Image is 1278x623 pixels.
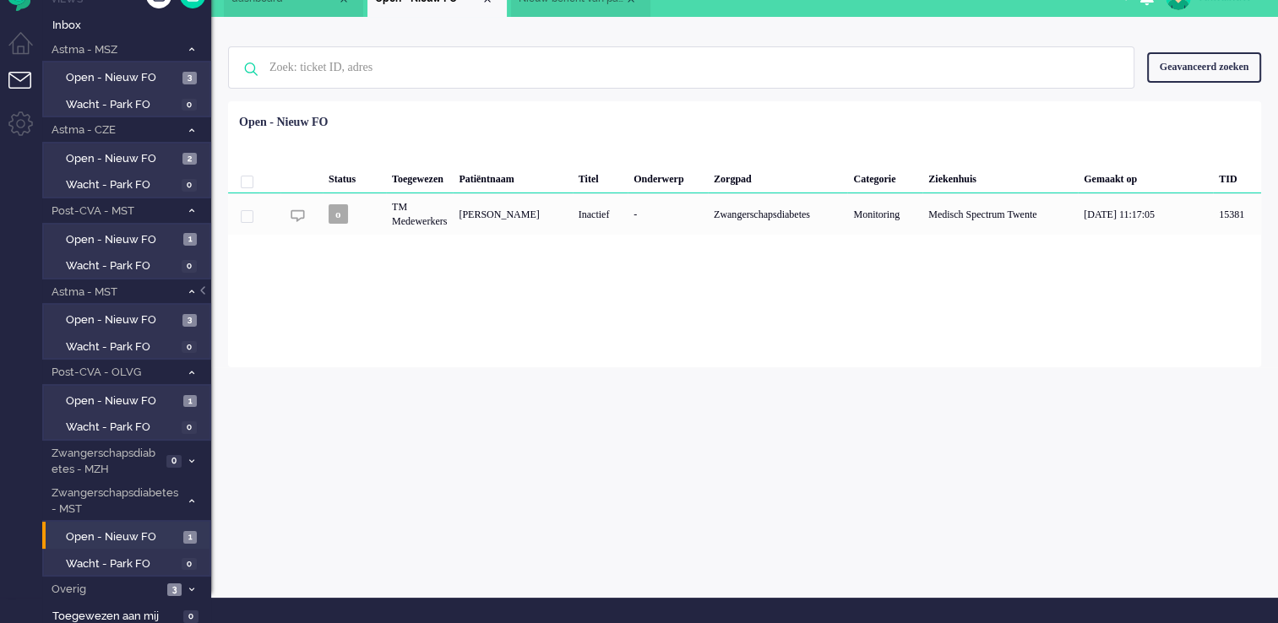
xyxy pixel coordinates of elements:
[8,32,46,70] li: Dashboard menu
[182,341,197,354] span: 0
[329,204,348,224] span: o
[49,391,209,409] a: Open - Nieuw FO 1
[182,153,197,165] span: 2
[49,284,180,301] span: Astma - MST
[922,193,1078,235] div: Medisch Spectrum Twente
[453,160,572,193] div: Patiëntnaam
[49,149,209,167] a: Open - Nieuw FO 2
[239,114,328,131] div: Open - Nieuw FO
[1147,52,1261,82] div: Geavanceerd zoeken
[183,233,197,246] span: 1
[182,99,197,111] span: 0
[49,582,162,598] span: Overig
[66,420,177,436] span: Wacht - Park FO
[573,193,628,235] div: Inactief
[386,193,453,235] div: TM Medewerkers
[66,258,177,274] span: Wacht - Park FO
[708,193,847,235] div: Zwangerschapsdiabetes
[228,193,1261,235] div: 15381
[183,531,197,544] span: 1
[323,160,386,193] div: Status
[49,527,209,545] a: Open - Nieuw FO 1
[49,337,209,355] a: Wacht - Park FO 0
[453,193,572,235] div: [PERSON_NAME]
[922,160,1078,193] div: Ziekenhuis
[847,160,922,193] div: Categorie
[1078,193,1213,235] div: [DATE] 11:17:05
[49,122,180,138] span: Astma - CZE
[66,556,177,572] span: Wacht - Park FO
[49,203,180,219] span: Post-CVA - MST
[66,339,177,355] span: Wacht - Park FO
[573,160,628,193] div: Titel
[182,179,197,192] span: 0
[49,42,180,58] span: Astma - MSZ
[66,151,178,167] span: Open - Nieuw FO
[49,310,209,328] a: Open - Nieuw FO 3
[291,209,305,223] img: ic_chat_grey.svg
[66,97,177,113] span: Wacht - Park FO
[257,47,1111,88] input: Zoek: ticket ID, adres
[52,18,211,34] span: Inbox
[229,47,273,91] img: ic-search-icon.svg
[49,15,211,34] a: Inbox
[1213,193,1261,235] div: 15381
[182,72,197,84] span: 3
[66,393,179,409] span: Open - Nieuw FO
[628,193,708,235] div: -
[182,260,197,273] span: 0
[182,421,197,434] span: 0
[183,610,198,623] span: 0
[66,312,178,328] span: Open - Nieuw FO
[8,72,46,110] li: Tickets menu
[166,455,182,468] span: 0
[1078,160,1213,193] div: Gemaakt op
[1213,160,1261,193] div: TID
[49,256,209,274] a: Wacht - Park FO 0
[182,558,197,571] span: 0
[8,111,46,149] li: Admin menu
[49,365,180,381] span: Post-CVA - OLVG
[66,232,179,248] span: Open - Nieuw FO
[49,68,209,86] a: Open - Nieuw FO 3
[49,95,209,113] a: Wacht - Park FO 0
[66,529,179,545] span: Open - Nieuw FO
[49,175,209,193] a: Wacht - Park FO 0
[628,160,708,193] div: Onderwerp
[847,193,922,235] div: Monitoring
[183,395,197,408] span: 1
[49,554,209,572] a: Wacht - Park FO 0
[49,230,209,248] a: Open - Nieuw FO 1
[49,417,209,436] a: Wacht - Park FO 0
[66,70,178,86] span: Open - Nieuw FO
[49,446,161,477] span: Zwangerschapsdiabetes - MZH
[708,160,847,193] div: Zorgpad
[49,485,180,517] span: Zwangerschapsdiabetes - MST
[182,314,197,327] span: 3
[66,177,177,193] span: Wacht - Park FO
[167,583,182,596] span: 3
[386,160,453,193] div: Toegewezen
